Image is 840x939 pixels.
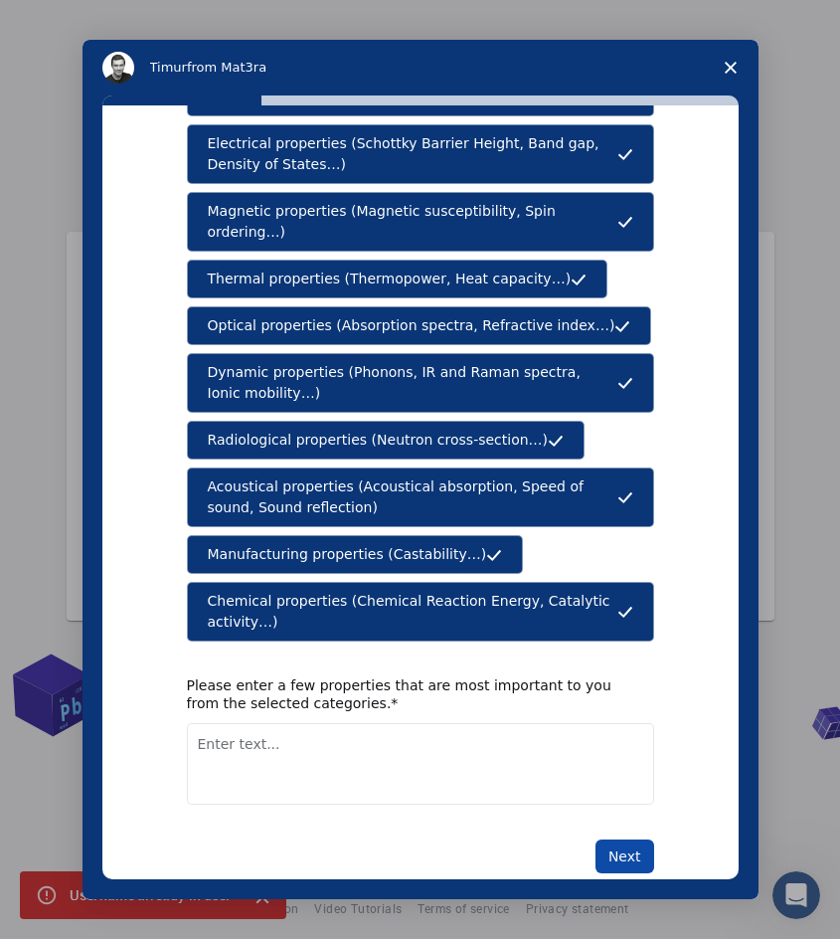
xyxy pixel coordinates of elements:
[208,430,549,451] span: Radiological properties (Neutron cross-section…)
[187,353,654,413] button: Dynamic properties (Phonons, IR and Raman spectra, Ionic mobility…)
[208,315,615,336] span: Optical properties (Absorption spectra, Refractive index…)
[187,723,654,805] textarea: Enter text...
[187,468,654,527] button: Acoustical properties (Acoustical absorption, Speed of sound, Sound reflection)
[187,306,652,345] button: Optical properties (Absorption spectra, Refractive index…)
[40,14,111,32] span: Support
[208,544,487,565] span: Manufacturing properties (Castability…)
[595,840,654,873] button: Next
[187,676,624,712] div: Please enter a few properties that are most important to you from the selected categories.
[187,260,608,298] button: Thermal properties (Thermopower, Heat capacity…)
[187,421,586,460] button: Radiological properties (Neutron cross-section…)
[187,582,654,642] button: Chemical properties (Chemical Reaction Energy, Catalytic activity…)
[187,535,524,574] button: Manufacturing properties (Castability…)
[150,60,187,75] span: Timur
[208,269,572,289] span: Thermal properties (Thermopower, Heat capacity…)
[208,201,617,243] span: Magnetic properties (Magnetic susceptibility, Spin ordering…)
[208,133,617,175] span: Electrical properties (Schottky Barrier Height, Band gap, Density of States…)
[208,362,617,404] span: Dynamic properties (Phonons, IR and Raman spectra, Ionic mobility…)
[187,124,654,184] button: Electrical properties (Schottky Barrier Height, Band gap, Density of States…)
[102,52,134,84] img: Profile image for Timur
[208,591,617,633] span: Chemical properties (Chemical Reaction Energy, Catalytic activity…)
[187,60,266,75] span: from Mat3ra
[187,192,654,252] button: Magnetic properties (Magnetic susceptibility, Spin ordering…)
[208,476,617,518] span: Acoustical properties (Acoustical absorption, Speed of sound, Sound reflection)
[703,40,758,95] span: Close survey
